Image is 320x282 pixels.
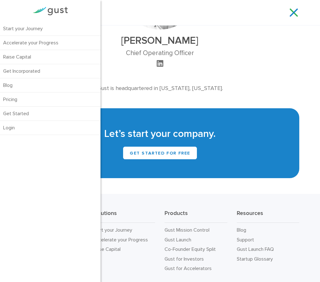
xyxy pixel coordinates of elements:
img: Gust Logo [33,7,68,15]
a: Accelerate your Progress [93,237,148,243]
a: Raise Capital [93,246,121,252]
a: Start your Journey [93,227,132,233]
h2: [PERSON_NAME] [121,35,199,47]
a: Co-Founder Equity Split [165,246,216,252]
h2: Let’s start your company. [27,127,293,141]
h3: Chief Operating Officer [121,49,199,57]
h3: Resources [237,210,299,223]
a: Gust for Accelerators [165,265,212,271]
a: Support [237,237,254,243]
a: Gust for Investors [165,256,204,262]
h3: Products [165,210,227,223]
p: Gust is headquartered in [US_STATE], [US_STATE]. [21,84,299,93]
a: Gust Launch [165,237,191,243]
a: Blog [237,227,246,233]
a: Startup Glossary [237,256,273,262]
a: Gust Mission Control [165,227,209,233]
a: Gust Launch FAQ [237,246,274,252]
h3: Solutions [93,210,155,223]
a: Get Started for Free [123,147,197,159]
